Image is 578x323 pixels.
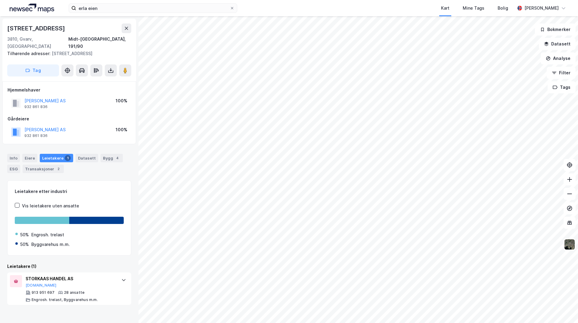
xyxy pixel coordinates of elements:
button: [DOMAIN_NAME] [26,283,57,288]
div: 4 [114,155,120,161]
div: Eiere [22,154,37,162]
div: Transaksjoner [23,165,64,173]
div: Engrosh. trelast, Byggvarehus m.m. [32,297,98,302]
div: Hjemmelshaver [8,86,131,94]
div: Datasett [76,154,98,162]
div: Kart [441,5,449,12]
div: Engrosh. trelast [31,231,64,238]
div: Midt-[GEOGRAPHIC_DATA], 191/90 [68,36,131,50]
span: Tilhørende adresser: [7,51,52,56]
div: [PERSON_NAME] [524,5,559,12]
div: Leietakere etter industri [15,188,124,195]
div: 2 [55,166,61,172]
div: 50% [20,231,29,238]
div: STORKAAS HANDEL AS [26,275,115,282]
div: [STREET_ADDRESS] [7,23,66,33]
div: 913 951 697 [32,290,54,295]
div: 28 ansatte [64,290,85,295]
div: 932 861 836 [24,104,48,109]
input: Søk på adresse, matrikkel, gårdeiere, leietakere eller personer [76,4,230,13]
div: Byggvarehus m.m. [31,241,70,248]
div: 3810, Gvarv, [GEOGRAPHIC_DATA] [7,36,68,50]
button: Datasett [539,38,576,50]
div: Vis leietakere uten ansatte [22,202,79,210]
div: Leietakere (1) [7,263,131,270]
button: Filter [547,67,576,79]
div: Gårdeiere [8,115,131,123]
div: 932 861 836 [24,133,48,138]
div: Kontrollprogram for chat [548,294,578,323]
div: 100% [116,97,127,104]
div: 100% [116,126,127,133]
div: Info [7,154,20,162]
button: Tags [548,81,576,93]
iframe: Chat Widget [548,294,578,323]
div: [STREET_ADDRESS] [7,50,126,57]
div: Mine Tags [463,5,484,12]
div: Bygg [101,154,123,162]
div: Bolig [498,5,508,12]
button: Analyse [541,52,576,64]
img: logo.a4113a55bc3d86da70a041830d287a7e.svg [10,4,54,13]
div: 50% [20,241,29,248]
div: Leietakere [40,154,73,162]
div: 1 [65,155,71,161]
img: 9k= [564,239,575,250]
div: ESG [7,165,20,173]
button: Bokmerker [535,23,576,36]
button: Tag [7,64,59,76]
